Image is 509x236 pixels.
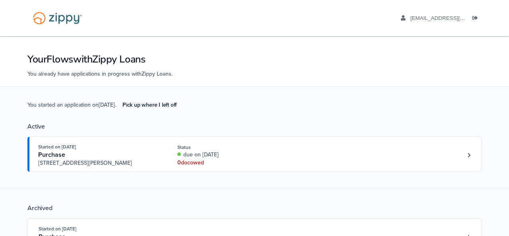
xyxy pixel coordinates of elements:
[27,101,183,123] span: You started an application on [DATE] .
[27,70,173,77] span: You already have applications in progress with Zippy Loans .
[38,151,65,159] span: Purchase
[410,15,501,21] span: aaboley88@icloud.com
[39,226,76,232] span: Started on [DATE]
[116,98,183,111] a: Pick up where I left off
[38,159,159,167] span: [STREET_ADDRESS][PERSON_NAME]
[472,15,481,23] a: Log out
[177,159,284,167] div: 0 doc owed
[27,137,482,172] a: Open loan 4228033
[401,15,501,23] a: edit profile
[177,151,284,159] div: due on [DATE]
[27,204,482,212] div: Archived
[38,144,76,150] span: Started on [DATE]
[177,144,284,151] div: Status
[463,149,475,161] a: Loan number 4228033
[28,8,87,28] img: Logo
[27,53,482,66] h1: Your Flows with Zippy Loans
[27,123,482,131] div: Active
